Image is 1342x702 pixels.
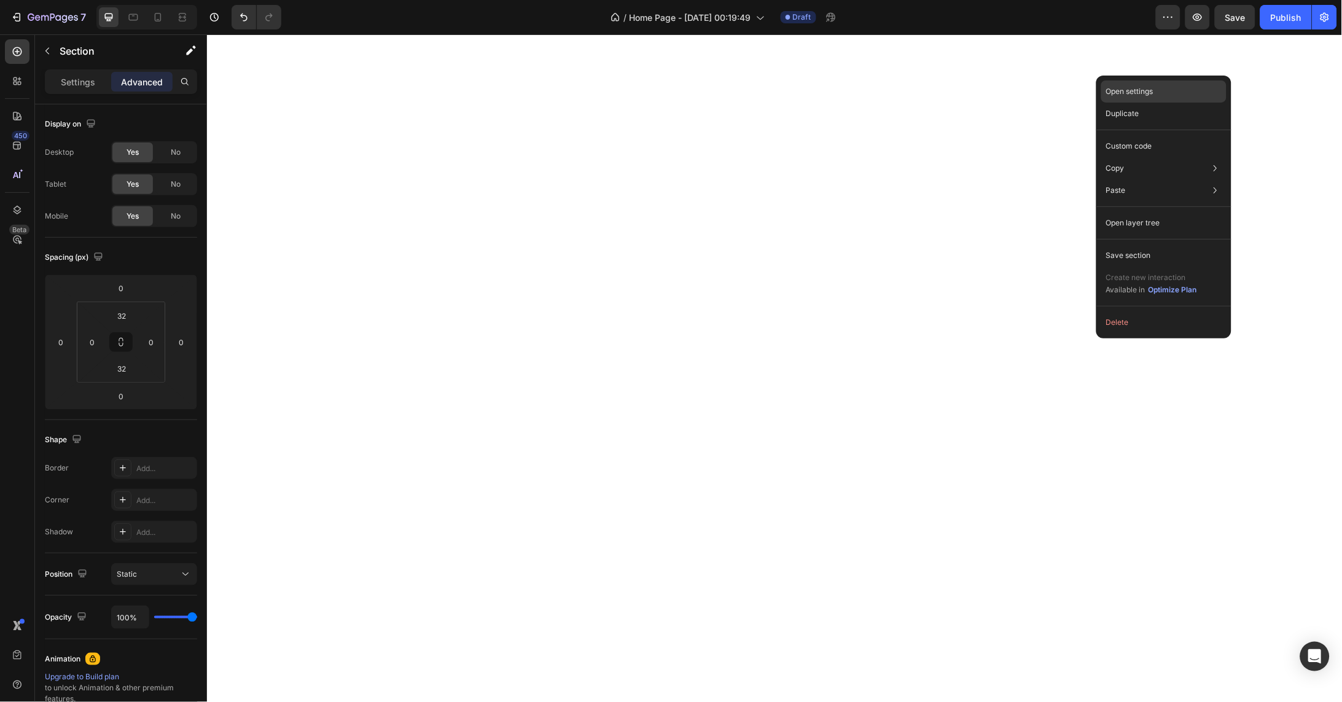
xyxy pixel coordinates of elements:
span: Yes [127,211,139,222]
p: Create new interaction [1106,271,1198,284]
div: Shape [45,432,84,448]
input: 0 [109,279,133,297]
p: Settings [61,76,95,88]
div: Beta [9,225,29,235]
button: Static [111,563,197,585]
p: Duplicate [1106,108,1139,119]
span: Draft [793,12,811,23]
p: Section [60,44,160,58]
button: 7 [5,5,92,29]
span: Available in [1106,285,1145,294]
input: 2xl [109,306,134,325]
input: 0px [83,333,101,351]
div: Add... [136,463,194,474]
input: 0px [142,333,160,351]
div: Desktop [45,147,74,158]
input: 0 [52,333,70,351]
div: Display on [45,116,98,133]
p: Custom code [1106,141,1152,152]
div: Position [45,566,90,583]
button: Optimize Plan [1148,284,1198,296]
div: Add... [136,527,194,538]
p: 7 [80,10,86,25]
span: No [171,147,181,158]
p: Open layer tree [1106,217,1160,228]
p: Open settings [1106,86,1153,97]
span: / [624,11,627,24]
div: Opacity [45,609,89,626]
span: Home Page - [DATE] 00:19:49 [630,11,751,24]
div: Tablet [45,179,66,190]
div: Animation [45,653,80,665]
div: Optimize Plan [1149,284,1197,295]
div: Upgrade to Build plan [45,671,197,682]
span: No [171,211,181,222]
span: Yes [127,147,139,158]
div: Corner [45,494,69,505]
p: Copy [1106,163,1125,174]
span: Static [117,569,137,579]
div: Undo/Redo [232,5,281,29]
span: Save [1225,12,1246,23]
div: Publish [1271,11,1301,24]
span: No [171,179,181,190]
p: Advanced [121,76,163,88]
div: Mobile [45,211,68,222]
input: 2xl [109,359,134,378]
button: Delete [1101,311,1227,333]
input: 0 [109,387,133,405]
div: Border [45,462,69,474]
div: 450 [12,131,29,141]
input: 0 [172,333,190,351]
p: Save section [1106,250,1151,261]
button: Save [1215,5,1255,29]
div: Spacing (px) [45,249,106,266]
input: Auto [112,606,149,628]
button: Publish [1260,5,1312,29]
p: Paste [1106,185,1126,196]
div: Add... [136,495,194,506]
span: Yes [127,179,139,190]
div: Open Intercom Messenger [1300,642,1330,671]
div: Shadow [45,526,73,537]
